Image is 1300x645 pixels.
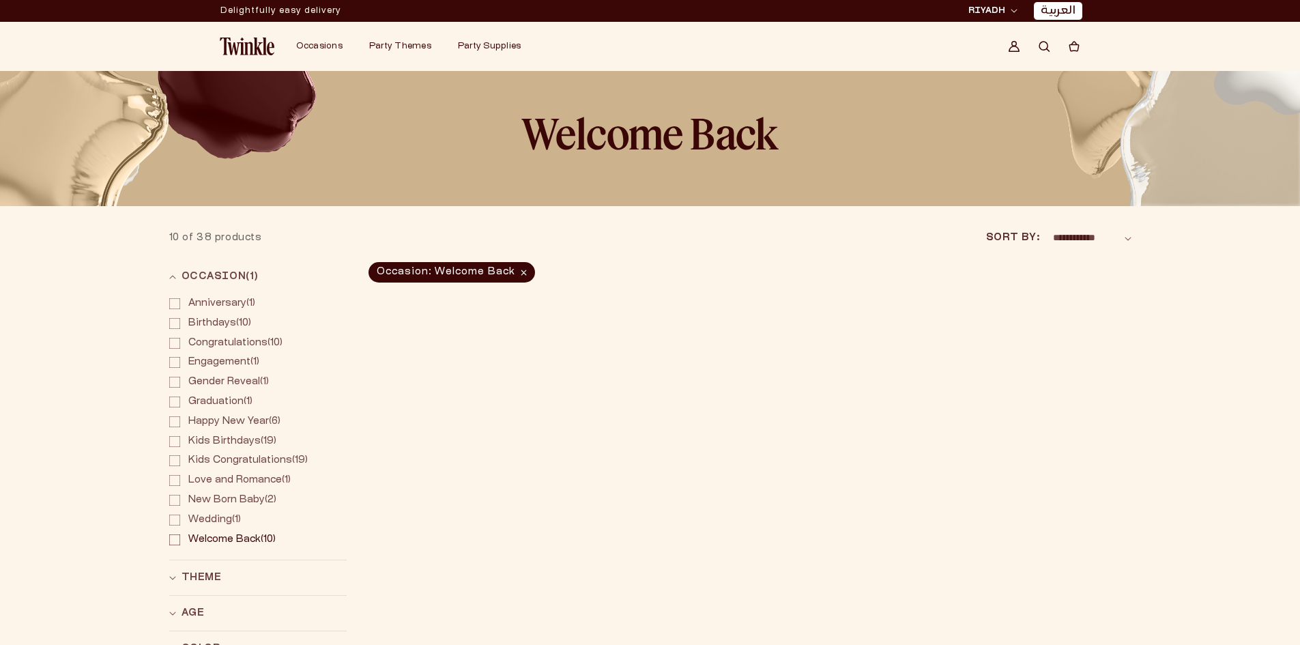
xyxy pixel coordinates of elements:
[188,515,232,524] span: Wedding
[986,231,1039,245] label: Sort by:
[188,319,236,328] span: Birthdays
[188,299,246,308] span: Anniversary
[169,233,262,242] span: 10 of 38 products
[220,1,341,21] div: Announcement
[188,377,260,386] span: Gender Reveal
[188,358,250,367] span: Engagement
[369,41,431,52] a: Party Themes
[458,41,521,52] a: Party Supplies
[188,476,282,485] span: Love and Romance
[188,318,251,330] span: (10)
[188,437,261,446] span: Kids Birthdays
[188,436,276,448] span: (19)
[188,534,276,546] span: (10)
[188,475,291,487] span: (1)
[296,42,343,51] span: Occasions
[369,42,431,51] span: Party Themes
[964,4,1022,18] button: RIYADH
[1041,4,1075,18] a: العربية
[220,1,341,21] p: Delightfully easy delivery
[169,596,347,631] summary: Age (0 selected)
[188,338,283,349] span: (10)
[361,33,450,60] summary: Party Themes
[450,33,540,60] summary: Party Supplies
[188,416,280,428] span: (6)
[182,270,259,284] span: Occasion
[188,515,241,526] span: (1)
[188,377,269,388] span: (1)
[458,42,521,51] span: Party Supplies
[169,560,347,595] summary: Theme (0 selected)
[968,5,1005,17] span: RIYADH
[188,495,276,506] span: (2)
[288,33,361,60] summary: Occasions
[188,339,268,347] span: Congratulations
[188,397,244,406] span: Graduation
[188,417,269,426] span: Happy New Year
[296,41,343,52] a: Occasions
[369,262,535,283] span: Occasion: Welcome Back
[188,535,261,544] span: Welcome Back
[246,272,258,281] span: (1)
[1029,31,1059,61] summary: Search
[220,38,274,55] img: Twinkle
[182,606,205,620] span: Age
[188,298,255,310] span: (1)
[169,259,347,294] summary: Occasion (1 selected)
[182,571,222,585] span: Theme
[188,455,308,467] span: (19)
[188,456,292,465] span: Kids Congratulations
[188,496,265,504] span: New Born Baby
[188,397,252,408] span: (1)
[367,262,536,283] a: Occasion: Welcome Back
[188,357,259,369] span: (1)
